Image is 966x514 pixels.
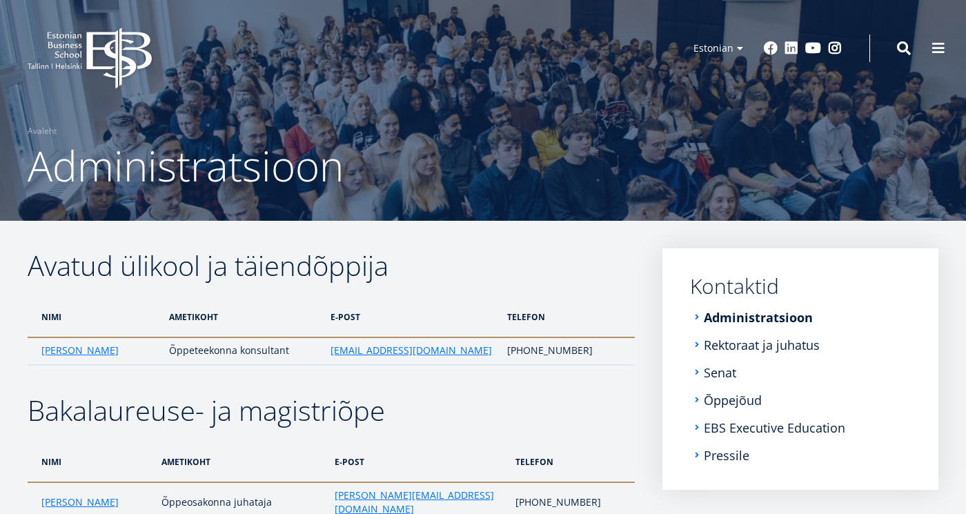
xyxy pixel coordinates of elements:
[331,344,492,357] a: [EMAIL_ADDRESS][DOMAIN_NAME]
[704,338,820,352] a: Rektoraat ja juhatus
[162,297,324,337] th: ametikoht
[704,448,749,462] a: Pressile
[704,393,762,407] a: Õppejõud
[28,297,162,337] th: nimi
[41,495,119,509] a: [PERSON_NAME]
[41,344,119,357] a: [PERSON_NAME]
[764,41,778,55] a: Facebook
[690,276,911,297] a: Kontaktid
[28,124,57,138] a: Avaleht
[328,442,508,482] th: e-post
[704,310,813,324] a: Administratsioon
[704,366,736,379] a: Senat
[28,442,155,482] th: nimi
[500,337,635,365] td: [PHONE_NUMBER]
[324,297,500,337] th: e-post
[828,41,842,55] a: Instagram
[785,41,798,55] a: Linkedin
[155,442,328,482] th: ametikoht
[28,393,635,428] h2: Bakalaureuse- ja magistriõpe
[500,297,635,337] th: telefon
[805,41,821,55] a: Youtube
[704,421,845,435] a: EBS Executive Education
[162,337,324,365] td: Õppeteekonna konsultant
[28,137,344,194] span: Administratsioon
[28,248,635,283] h2: Avatud ülikool ja täiendõppija
[509,442,635,482] th: telefon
